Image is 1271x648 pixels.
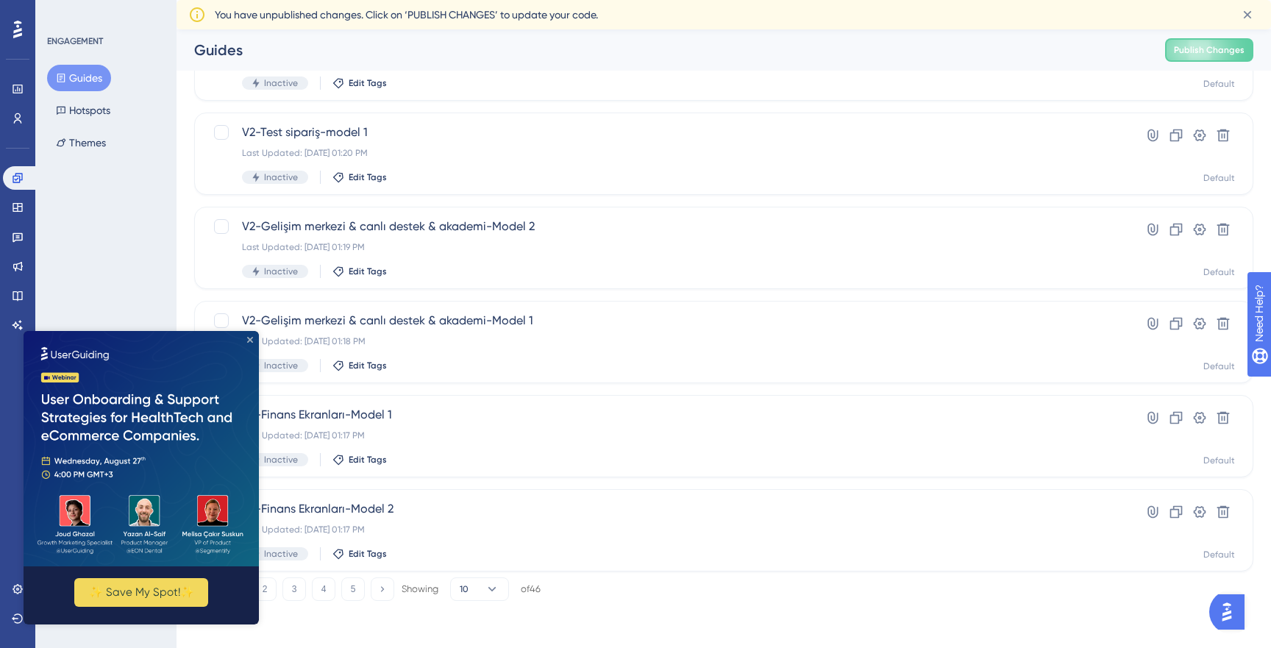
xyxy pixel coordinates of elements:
[242,147,1088,159] div: Last Updated: [DATE] 01:20 PM
[312,577,335,601] button: 4
[242,406,1088,424] span: V2-Finans Ekranları-Model 1
[332,266,387,277] button: Edit Tags
[242,241,1088,253] div: Last Updated: [DATE] 01:19 PM
[47,129,115,156] button: Themes
[1209,590,1253,634] iframe: UserGuiding AI Assistant Launcher
[332,548,387,560] button: Edit Tags
[47,65,111,91] button: Guides
[1203,172,1235,184] div: Default
[1174,44,1245,56] span: Publish Changes
[264,454,298,466] span: Inactive
[215,6,598,24] span: You have unpublished changes. Click on ‘PUBLISH CHANGES’ to update your code.
[402,583,438,596] div: Showing
[35,4,92,21] span: Need Help?
[253,577,277,601] button: 2
[224,6,229,12] div: Close Preview
[242,524,1088,535] div: Last Updated: [DATE] 01:17 PM
[1165,38,1253,62] button: Publish Changes
[242,500,1088,518] span: V2-Finans Ekranları-Model 2
[47,97,119,124] button: Hotspots
[349,171,387,183] span: Edit Tags
[349,266,387,277] span: Edit Tags
[332,454,387,466] button: Edit Tags
[460,583,469,595] span: 10
[264,171,298,183] span: Inactive
[1203,455,1235,466] div: Default
[521,583,541,596] div: of 46
[242,312,1088,330] span: V2-Gelişim merkezi & canlı destek & akademi-Model 1
[349,454,387,466] span: Edit Tags
[1203,360,1235,372] div: Default
[264,77,298,89] span: Inactive
[349,77,387,89] span: Edit Tags
[332,171,387,183] button: Edit Tags
[242,218,1088,235] span: V2-Gelişim merkezi & canlı destek & akademi-Model 2
[341,577,365,601] button: 5
[450,577,509,601] button: 10
[349,360,387,371] span: Edit Tags
[1203,266,1235,278] div: Default
[242,430,1088,441] div: Last Updated: [DATE] 01:17 PM
[349,548,387,560] span: Edit Tags
[47,35,103,47] div: ENGAGEMENT
[1203,78,1235,90] div: Default
[242,335,1088,347] div: Last Updated: [DATE] 01:18 PM
[332,360,387,371] button: Edit Tags
[282,577,306,601] button: 3
[264,266,298,277] span: Inactive
[332,77,387,89] button: Edit Tags
[194,40,1128,60] div: Guides
[242,124,1088,141] span: V2-Test sipariş-model 1
[1203,549,1235,560] div: Default
[264,360,298,371] span: Inactive
[264,548,298,560] span: Inactive
[51,247,185,276] button: ✨ Save My Spot!✨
